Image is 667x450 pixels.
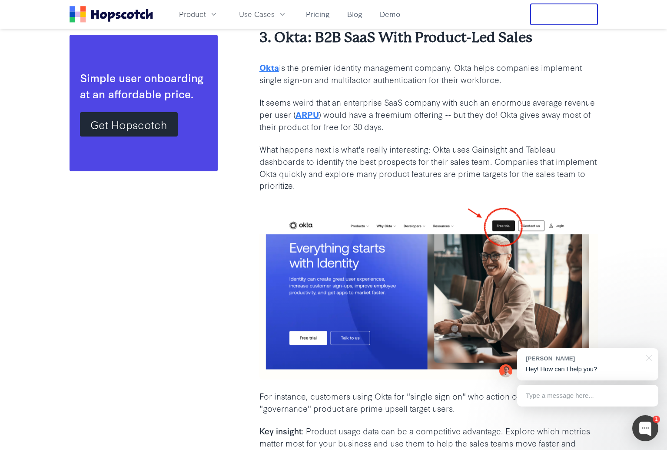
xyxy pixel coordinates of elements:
div: Simple user onboarding at an affordable price. [80,70,207,102]
a: Demo [376,7,404,21]
p: What happens next is what's really interesting: Okta uses Gainsight and Tableau dashboards to ide... [259,143,598,192]
h3: 3. Okta: B2B SaaS With Product-Led Sales [259,28,598,47]
a: Home [70,6,153,23]
p: For instance, customers using Okta for "single sign on" who action on the Okta "governance" produ... [259,390,598,414]
div: [PERSON_NAME] [526,354,641,363]
span: Product [179,9,206,20]
a: Blog [344,7,366,21]
p: Hey! How can I help you? [526,365,650,374]
div: Type a message here... [517,385,658,407]
button: Free Trial [530,3,598,25]
div: 1 [653,416,660,423]
button: Product [174,7,223,21]
a: Get Hopscotch [80,112,178,137]
img: Mark Spera [499,364,512,377]
span: Use Cases [239,9,275,20]
p: It seems weird that an enterprise SaaS company with such an enormous average revenue per user ( )... [259,96,598,133]
b: Key insight [259,425,302,437]
p: is the premier identity management company. Okta helps companies implement single sign-on and mul... [259,61,598,86]
button: Use Cases [234,7,292,21]
img: okta enterprise saas product led sales [259,202,598,380]
a: Okta [259,61,279,73]
a: Pricing [302,7,333,21]
a: ARPU [295,108,319,120]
